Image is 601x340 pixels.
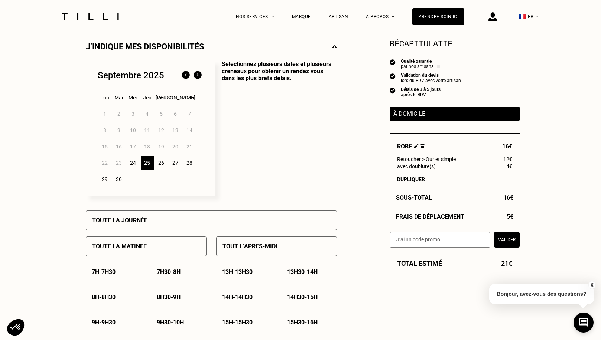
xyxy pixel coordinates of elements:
p: 7h30 - 8h [157,268,181,275]
span: 16€ [503,194,513,201]
span: 5€ [507,213,513,220]
p: 13h30 - 14h [287,268,318,275]
p: Toute la matinée [92,243,147,250]
div: 24 [127,156,140,170]
div: Délais de 3 à 5 jours [401,87,441,92]
span: 4€ [506,163,512,169]
div: après le RDV [401,92,441,97]
button: X [588,281,595,289]
p: Tout l’après-midi [222,243,277,250]
img: icon list info [390,73,396,79]
p: J‘indique mes disponibilités [86,42,204,51]
p: 7h - 7h30 [92,268,116,275]
span: avec doublure(s) [397,163,436,169]
div: 30 [113,172,126,187]
span: 🇫🇷 [519,13,526,20]
div: 28 [183,156,196,170]
p: Sélectionnez plusieurs dates et plusieurs créneaux pour obtenir un rendez vous dans les plus bref... [215,61,337,196]
img: menu déroulant [535,16,538,17]
p: Bonjour, avez-vous des questions? [489,284,594,304]
span: 21€ [501,259,512,267]
p: 9h - 9h30 [92,319,116,326]
img: icon list info [390,87,396,94]
img: svg+xml;base64,PHN2ZyBmaWxsPSJub25lIiBoZWlnaHQ9IjE0IiB2aWV3Qm94PSIwIDAgMjggMTQiIHdpZHRoPSIyOCIgeG... [332,42,337,51]
div: 26 [155,156,168,170]
p: 13h - 13h30 [222,268,253,275]
div: 25 [141,156,154,170]
img: Menu déroulant à propos [392,16,394,17]
div: Septembre 2025 [98,70,164,81]
a: Artisan [329,14,348,19]
div: 27 [169,156,182,170]
div: 29 [98,172,111,187]
img: Mois précédent [180,69,192,81]
p: 8h - 8h30 [92,294,116,301]
p: Toute la journée [92,217,147,224]
p: 15h30 - 16h [287,319,318,326]
img: Supprimer [420,144,425,148]
img: Menu déroulant [271,16,274,17]
img: Mois suivant [192,69,204,81]
div: Validation du devis [401,73,461,78]
p: 14h30 - 15h [287,294,318,301]
div: Qualité garantie [401,59,442,64]
span: 16€ [502,143,512,150]
section: Récapitulatif [390,37,520,49]
p: À domicile [393,110,516,117]
div: Total estimé [390,259,520,267]
p: 8h30 - 9h [157,294,181,301]
div: par nos artisans Tilli [401,64,442,69]
div: lors du RDV avec votre artisan [401,78,461,83]
span: Retoucher > Ourlet simple [397,156,456,162]
span: Robe [397,143,425,150]
a: Marque [292,14,311,19]
div: Dupliquer [397,176,512,182]
p: 15h - 15h30 [222,319,253,326]
button: Valider [494,232,520,248]
span: 12€ [503,156,512,162]
img: Logo du service de couturière Tilli [59,13,121,20]
div: Sous-Total [390,194,520,201]
p: 9h30 - 10h [157,319,184,326]
img: icon list info [390,59,396,65]
div: Frais de déplacement [390,213,520,220]
img: Éditer [414,144,419,148]
p: 14h - 14h30 [222,294,253,301]
a: Prendre soin ici [412,8,464,25]
img: icône connexion [488,12,497,21]
input: J‘ai un code promo [390,232,490,248]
